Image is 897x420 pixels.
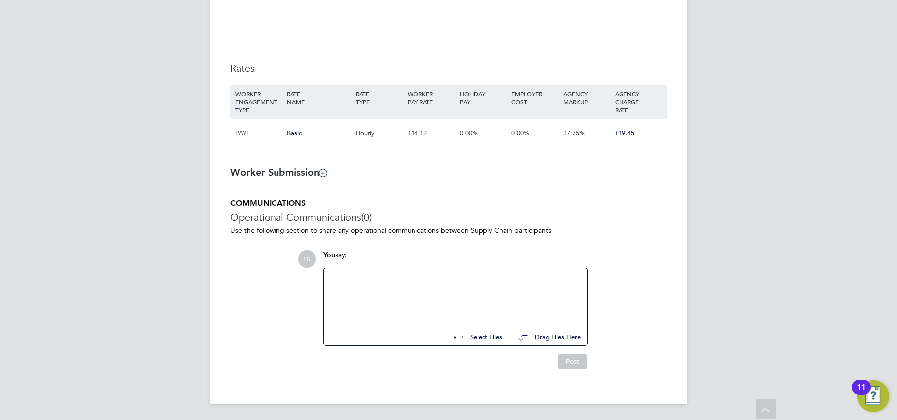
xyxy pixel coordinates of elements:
span: (0) [361,211,372,224]
b: Worker Submission [230,166,327,178]
button: Post [558,354,587,369]
div: PAYE [233,119,284,148]
div: RATE NAME [284,85,353,111]
p: Use the following section to share any operational communications between Supply Chain participants. [230,226,667,235]
div: EMPLOYER COST [509,85,560,111]
span: 0.00% [460,129,478,137]
span: Basic [287,129,302,137]
div: £14.12 [405,119,457,148]
div: AGENCY MARKUP [561,85,613,111]
span: 0.00% [511,129,529,137]
span: You [323,251,335,259]
h5: COMMUNICATIONS [230,198,667,209]
button: Open Resource Center, 11 new notifications [857,380,889,412]
h3: Operational Communications [230,211,667,224]
h3: Rates [230,62,667,75]
div: WORKER PAY RATE [405,85,457,111]
div: HOLIDAY PAY [457,85,509,111]
span: £19.45 [615,129,634,137]
div: AGENCY CHARGE RATE [613,85,664,119]
div: 11 [857,387,866,400]
button: Drag Files Here [510,327,581,348]
div: say: [323,250,588,268]
div: WORKER ENGAGEMENT TYPE [233,85,284,119]
div: RATE TYPE [353,85,405,111]
div: Hourly [353,119,405,148]
span: 37.75% [563,129,585,137]
span: LS [298,250,316,268]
